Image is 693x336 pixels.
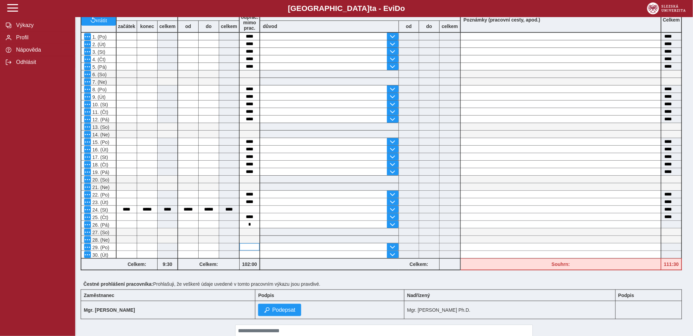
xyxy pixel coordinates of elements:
span: 16. (Út) [91,147,108,152]
button: Podepsat [258,304,301,316]
button: Menu [84,108,91,115]
span: 14. (Ne) [91,132,110,137]
button: Menu [84,86,91,93]
img: logo_web_su.png [647,2,686,14]
b: Čestné prohlášení pracovníka: [83,281,153,287]
button: Menu [84,184,91,190]
span: D [395,4,400,13]
span: 1. (Po) [91,34,107,40]
b: Zaměstnanec [84,293,114,298]
span: 23. (Út) [91,200,108,205]
button: Menu [84,41,91,48]
span: 13. (So) [91,124,109,130]
button: Menu [84,244,91,251]
span: 30. (Út) [91,252,108,258]
button: Menu [84,101,91,108]
button: Menu [84,48,91,55]
span: 17. (St) [91,154,108,160]
span: Odhlásit [14,59,69,65]
b: od [399,24,419,29]
button: vrátit [81,14,116,26]
span: 19. (Pá) [91,170,109,175]
span: 22. (Po) [91,192,109,198]
b: celkem [219,24,239,29]
span: 11. (Čt) [91,109,108,115]
b: 9:30 [158,261,177,267]
div: Fond pracovní doby (123:12 h) a součet hodin (111:30 h) se neshodují! [662,258,682,270]
button: Menu [84,176,91,183]
span: 20. (So) [91,177,109,183]
b: do [419,24,439,29]
span: 8. (Po) [91,87,107,92]
td: Mgr. [PERSON_NAME] Ph.D. [404,301,615,319]
span: o [400,4,405,13]
button: Menu [84,33,91,40]
button: Menu [84,71,91,78]
b: 111:30 [662,261,681,267]
button: Menu [84,214,91,220]
b: Celkem: [117,261,157,267]
b: celkem [440,24,460,29]
button: Menu [84,206,91,213]
button: Menu [84,251,91,258]
span: 10. (St) [91,102,108,107]
button: Menu [84,116,91,123]
b: začátek [117,24,137,29]
span: 2. (Út) [91,42,106,47]
span: Profil [14,35,69,41]
b: konec [137,24,157,29]
b: Nadřízený [407,293,430,298]
button: Menu [84,63,91,70]
span: 26. (Pá) [91,222,109,228]
span: 21. (Ne) [91,185,110,190]
b: Poznámky (pracovní cesty, apod.) [461,17,543,23]
span: Výkazy [14,22,69,28]
span: 18. (Čt) [91,162,108,167]
span: 3. (St) [91,49,105,55]
b: Souhrn: [552,261,570,267]
button: Menu [84,161,91,168]
b: [GEOGRAPHIC_DATA] a - Evi [21,4,672,13]
b: Podpis [258,293,274,298]
button: Menu [84,199,91,205]
b: Celkem: [178,261,239,267]
button: Menu [84,236,91,243]
b: Doba odprac. mimo prac. [241,9,258,31]
button: Menu [84,93,91,100]
b: 102:00 [240,261,259,267]
b: do [199,24,219,29]
span: t [370,4,372,13]
b: Podpis [618,293,635,298]
button: Menu [84,191,91,198]
span: 6. (So) [91,72,107,77]
button: Menu [84,138,91,145]
span: 12. (Pá) [91,117,109,122]
b: Celkem [663,17,680,23]
button: Menu [84,131,91,138]
b: důvod [263,24,277,29]
button: Menu [84,123,91,130]
b: Celkem: [399,261,439,267]
b: od [178,24,198,29]
b: Mgr. [PERSON_NAME] [84,307,135,313]
button: Menu [84,221,91,228]
span: Nápověda [14,47,69,53]
span: 27. (So) [91,230,109,235]
button: Menu [84,169,91,175]
button: Menu [84,146,91,153]
div: Fond pracovní doby (123:12 h) a součet hodin (111:30 h) se neshodují! [461,258,662,270]
span: 7. (Ne) [91,79,107,85]
div: Prohlašuji, že veškeré údaje uvedené v tomto pracovním výkazu jsou pravdivé. [81,279,688,290]
button: Menu [84,78,91,85]
b: celkem [158,24,177,29]
button: Menu [84,56,91,63]
span: 5. (Pá) [91,64,107,70]
span: 4. (Čt) [91,57,106,62]
span: 24. (St) [91,207,108,213]
span: vrátit [96,17,107,23]
span: 25. (Čt) [91,215,108,220]
button: Menu [84,229,91,236]
button: Menu [84,153,91,160]
span: 28. (Ne) [91,237,110,243]
span: 29. (Po) [91,245,109,250]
